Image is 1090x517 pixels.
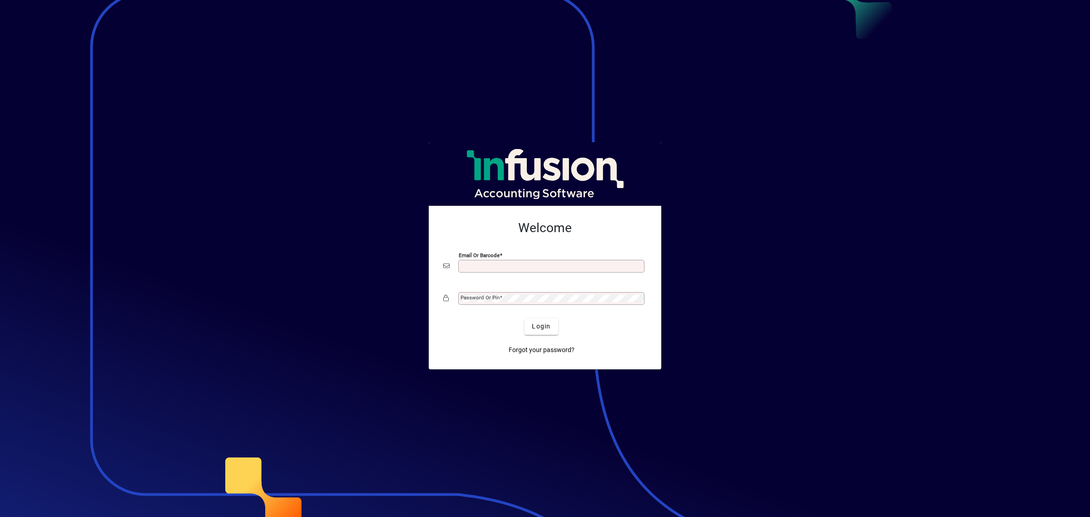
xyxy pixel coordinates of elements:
button: Login [525,318,558,335]
mat-label: Password or Pin [461,294,500,301]
h2: Welcome [443,220,647,236]
mat-label: Email or Barcode [459,252,500,258]
a: Forgot your password? [505,342,578,358]
span: Forgot your password? [509,345,575,355]
span: Login [532,322,550,331]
